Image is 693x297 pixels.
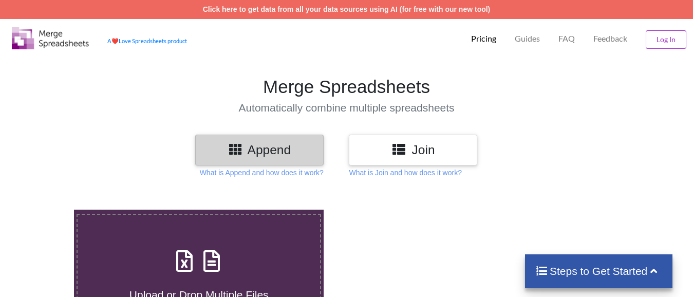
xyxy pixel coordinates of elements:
h3: Append [203,142,316,157]
p: Guides [515,33,540,44]
p: Pricing [471,33,496,44]
h3: Join [357,142,470,157]
img: Logo.png [12,27,89,49]
p: What is Append and how does it work? [200,168,324,178]
h4: Steps to Get Started [535,265,662,277]
p: FAQ [558,33,575,44]
p: What is Join and how does it work? [349,168,461,178]
span: heart [111,38,119,44]
a: AheartLove Spreadsheets product [107,38,187,44]
span: Feedback [593,34,627,43]
button: Log In [646,30,686,49]
a: Click here to get data from all your data sources using AI (for free with our new tool) [203,5,491,13]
